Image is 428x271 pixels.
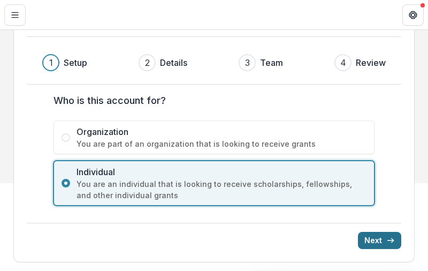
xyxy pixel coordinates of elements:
div: Progress [42,54,386,71]
span: Individual [77,165,366,178]
h3: Setup [64,56,87,69]
div: 2 [145,56,150,69]
h3: Review [356,56,386,69]
h3: Team [260,56,283,69]
label: Who is this account for? [53,93,368,108]
button: Toggle Menu [4,4,26,26]
button: Get Help [402,4,424,26]
div: 1 [49,56,53,69]
button: Next [358,232,401,249]
div: 3 [245,56,250,69]
h3: Details [160,56,187,69]
span: You are an individual that is looking to receive scholarships, fellowships, and other individual ... [77,178,366,201]
span: You are part of an organization that is looking to receive grants [77,138,366,149]
div: 4 [340,56,346,69]
span: Organization [77,125,366,138]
